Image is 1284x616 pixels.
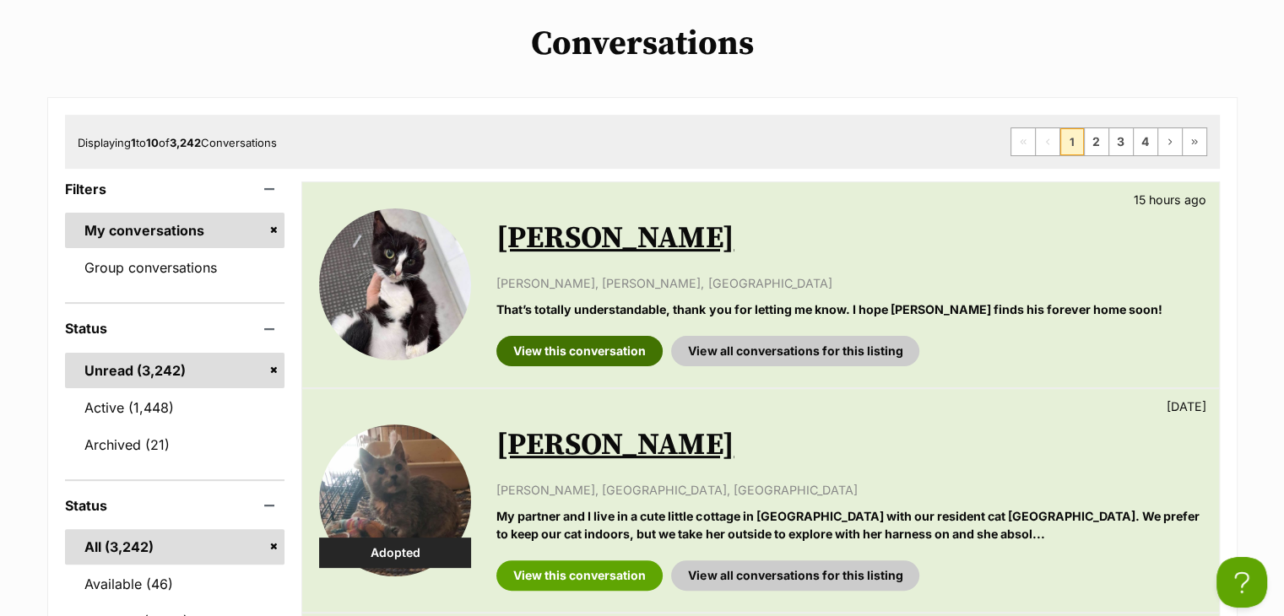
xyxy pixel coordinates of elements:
a: Page 2 [1085,128,1108,155]
a: Last page [1183,128,1206,155]
nav: Pagination [1010,127,1207,156]
strong: 10 [146,136,159,149]
header: Status [65,321,285,336]
a: View all conversations for this listing [671,560,919,591]
a: Archived (21) [65,427,285,462]
p: [PERSON_NAME], [GEOGRAPHIC_DATA], [GEOGRAPHIC_DATA] [496,481,1201,499]
p: [PERSON_NAME], [PERSON_NAME], [GEOGRAPHIC_DATA] [496,274,1201,292]
img: Jonas [319,208,471,360]
iframe: Help Scout Beacon - Open [1216,557,1267,608]
strong: 3,242 [170,136,201,149]
span: Displaying to of Conversations [78,136,277,149]
p: That’s totally understandable, thank you for letting me know. I hope [PERSON_NAME] finds his fore... [496,300,1201,318]
div: Adopted [319,538,471,568]
a: Page 4 [1134,128,1157,155]
a: Available (46) [65,566,285,602]
a: All (3,242) [65,529,285,565]
span: Previous page [1036,128,1059,155]
a: Page 3 [1109,128,1133,155]
a: View this conversation [496,336,663,366]
a: View all conversations for this listing [671,336,919,366]
img: Natalie [319,424,471,576]
a: Group conversations [65,250,285,285]
p: [DATE] [1167,397,1206,415]
a: [PERSON_NAME] [496,426,734,464]
a: [PERSON_NAME] [496,219,734,257]
a: Unread (3,242) [65,353,285,388]
a: Active (1,448) [65,390,285,425]
p: My partner and I live in a cute little cottage in [GEOGRAPHIC_DATA] with our resident cat [GEOGRA... [496,507,1201,543]
header: Status [65,498,285,513]
header: Filters [65,181,285,197]
a: My conversations [65,213,285,248]
a: View this conversation [496,560,663,591]
p: 15 hours ago [1134,191,1206,208]
span: Page 1 [1060,128,1084,155]
strong: 1 [131,136,136,149]
span: First page [1011,128,1035,155]
a: Next page [1158,128,1182,155]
